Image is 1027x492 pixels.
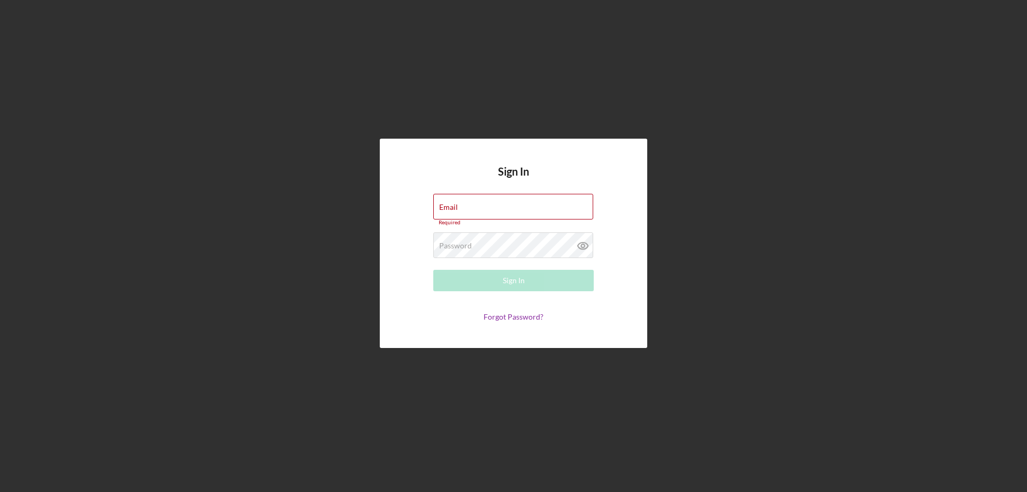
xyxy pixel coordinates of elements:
button: Sign In [433,270,594,291]
h4: Sign In [498,165,529,194]
div: Sign In [503,270,525,291]
label: Password [439,241,472,250]
label: Email [439,203,458,211]
div: Required [433,219,594,226]
a: Forgot Password? [484,312,543,321]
